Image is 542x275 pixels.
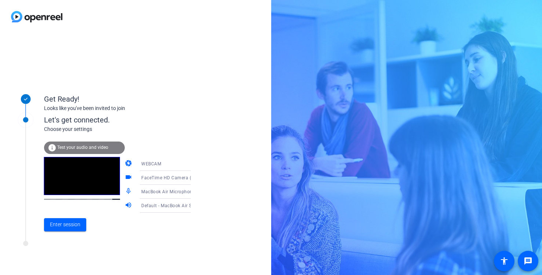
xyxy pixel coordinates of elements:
[125,187,134,196] mat-icon: mic_none
[57,145,108,150] span: Test your audio and video
[141,202,228,208] span: Default - MacBook Air Speakers (Built-in)
[48,143,57,152] mat-icon: info
[44,104,191,112] div: Looks like you've been invited to join
[44,218,86,231] button: Enter session
[524,257,532,265] mat-icon: message
[141,161,161,166] span: WEBCAM
[500,257,509,265] mat-icon: accessibility
[125,201,134,210] mat-icon: volume_up
[141,175,217,180] span: FaceTime HD Camera (5B00:3AA6)
[50,221,80,228] span: Enter session
[141,188,215,194] span: MacBook Air Microphone (Built-in)
[125,159,134,168] mat-icon: camera
[125,173,134,182] mat-icon: videocam
[44,125,206,133] div: Choose your settings
[44,93,191,104] div: Get Ready!
[44,114,206,125] div: Let's get connected.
